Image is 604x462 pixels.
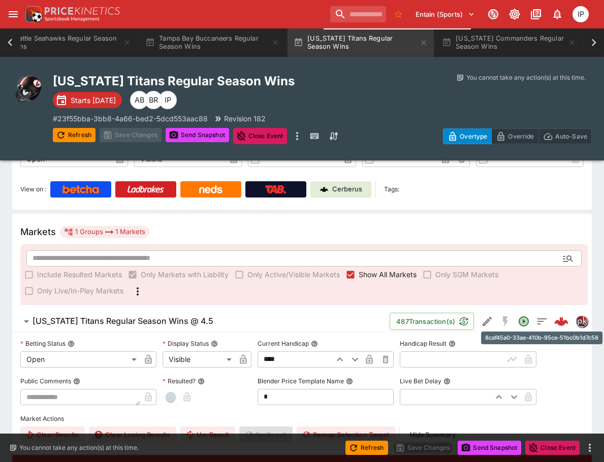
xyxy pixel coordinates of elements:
div: pricekinetics [576,315,588,327]
label: Tags: [384,181,399,197]
h5: Markets [20,226,56,238]
button: [US_STATE] Titans Regular Season Wins [288,28,434,57]
button: Betting Status [68,340,75,347]
p: Override [508,131,534,142]
button: Resulted? [198,378,205,385]
label: View on : [20,181,46,197]
p: Current Handicap [258,339,309,348]
button: [US_STATE] Titans Regular Season Wins @ 4.5 [12,311,390,332]
button: Un-Result [180,426,235,443]
a: 8caf45a0-33ae-410b-95ce-51bc0b1d7c58 [551,311,571,332]
button: Refresh [345,441,388,455]
img: Neds [199,185,222,193]
button: No Bookmarks [390,6,406,22]
label: Market Actions [20,411,584,426]
div: 8caf45a0-33ae-410b-95ce-51bc0b1d7c58 [554,314,568,328]
p: Handicap Result [400,339,447,348]
span: Only SGM Markets [435,269,498,280]
img: PriceKinetics Logo [22,4,43,24]
div: Isaac Plummer [573,6,589,22]
span: Only Live/In-Play Markets [37,285,123,296]
button: [US_STATE] Commanders Regular Season Wins [436,28,582,57]
button: Close Event [233,128,288,144]
p: Live Bet Delay [400,377,441,385]
input: search [330,6,386,22]
div: Open [20,351,140,368]
button: HideSummary [404,426,462,443]
button: Send Snapshot [166,128,229,142]
img: Betcha [62,185,99,193]
button: Clear Losing Results [89,426,176,443]
h6: [US_STATE] Titans Regular Season Wins @ 4.5 [33,316,213,326]
img: Sportsbook Management [45,17,100,21]
p: You cannot take any action(s) at this time. [19,443,139,452]
span: Re-Result [239,426,293,443]
button: more [584,442,596,454]
button: Edit Detail [478,312,496,331]
p: Public Comments [20,377,71,385]
button: Blender Price Template Name [346,378,353,385]
button: Overtype [443,128,492,144]
button: Display Status [211,340,218,347]
img: TabNZ [265,185,287,193]
button: open drawer [4,5,22,23]
img: PriceKinetics [45,7,120,15]
button: Close Event [525,441,580,455]
p: Cerberus [332,184,362,194]
button: Toggle light/dark mode [505,5,524,23]
p: Resulted? [163,377,196,385]
button: Notifications [548,5,566,23]
div: 1 Groups 1 Markets [64,226,145,238]
button: Override [491,128,538,144]
p: Starts [DATE] [71,95,116,106]
span: Only Active/Visible Markets [247,269,340,280]
button: Tampa Bay Buccaneers Regular Season Wins [139,28,285,57]
div: 8caf45a0-33ae-410b-95ce-51bc0b1d7c58 [481,332,602,344]
button: Public Comments [73,378,80,385]
button: Totals [533,312,551,331]
p: Betting Status [20,339,66,348]
span: Only Markets with Liability [141,269,229,280]
button: Open [559,249,577,268]
button: Remap Selection Target [297,426,395,443]
img: Ladbrokes [127,185,164,193]
p: Revision 182 [224,113,266,124]
button: Handicap Result [449,340,456,347]
p: Display Status [163,339,209,348]
div: Isaac Plummer [158,91,177,109]
button: Auto-Save [538,128,592,144]
button: Select Tenant [409,6,481,22]
button: Connected to PK [484,5,502,23]
button: Clear Results [20,426,85,443]
img: american_football.png [12,73,45,106]
img: pricekinetics [576,316,587,327]
button: Current Handicap [311,340,318,347]
img: Cerberus [320,185,328,193]
button: Live Bet Delay [443,378,451,385]
h2: Copy To Clipboard [53,73,367,89]
button: SGM Disabled [496,312,515,331]
div: Visible [163,351,235,368]
div: Ben Raymond [144,91,163,109]
button: Send Snapshot [458,441,521,455]
p: You cannot take any action(s) at this time. [466,73,586,82]
div: Alex Bothe [130,91,148,109]
button: Refresh [53,128,96,142]
p: Overtype [460,131,487,142]
button: 487Transaction(s) [390,313,474,330]
p: Copy To Clipboard [53,113,208,124]
button: Open [515,312,533,331]
button: more [291,128,303,144]
span: Show All Markets [359,269,417,280]
button: Documentation [527,5,545,23]
a: Cerberus [310,181,371,197]
svg: More [132,285,144,298]
svg: Open [518,315,530,327]
p: Auto-Save [555,131,587,142]
span: Include Resulted Markets [37,269,122,280]
p: Blender Price Template Name [258,377,344,385]
img: logo-cerberus--red.svg [554,314,568,328]
div: Start From [443,128,592,144]
button: Isaac Plummer [569,3,592,25]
